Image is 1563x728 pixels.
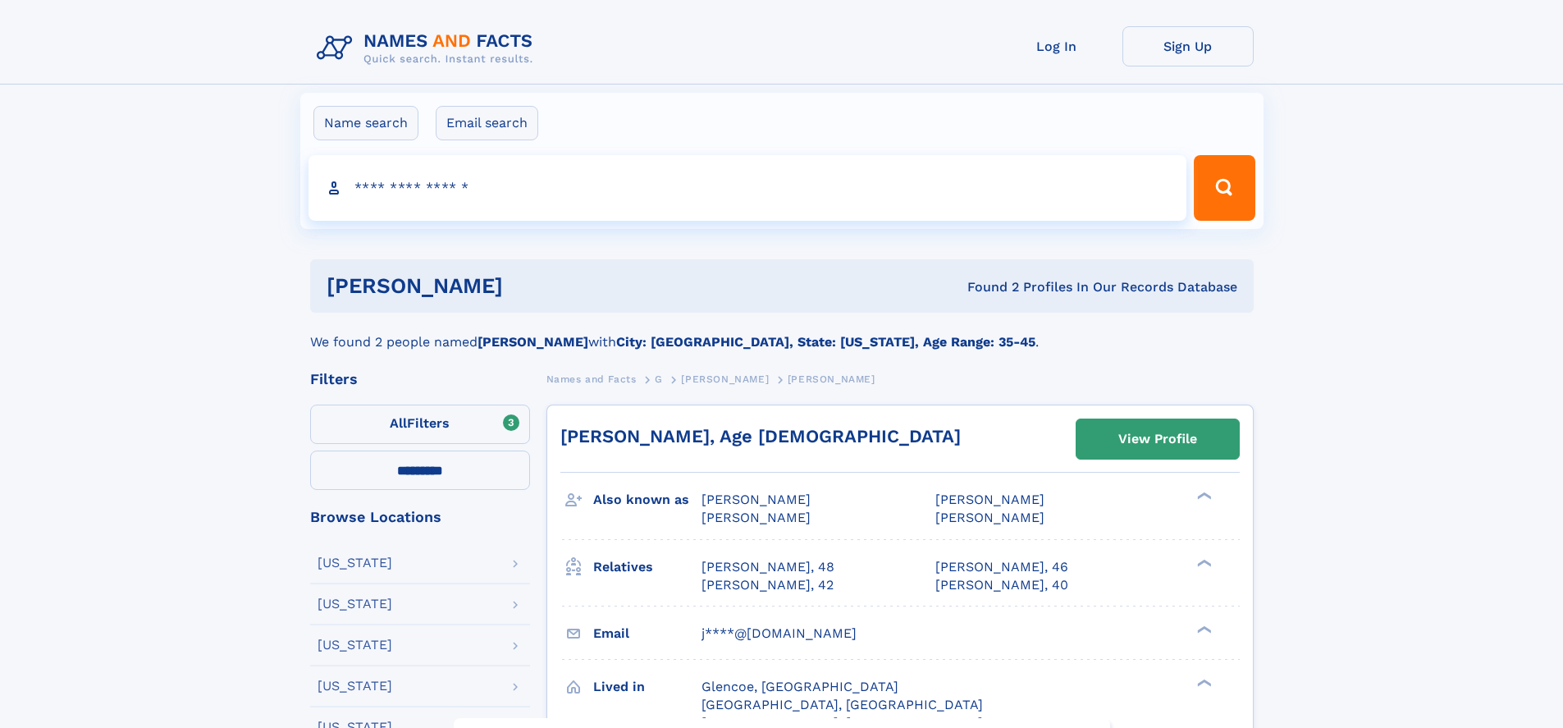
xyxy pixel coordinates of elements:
[318,598,392,611] div: [US_STATE]
[935,510,1044,525] span: [PERSON_NAME]
[702,492,811,507] span: [PERSON_NAME]
[593,620,702,648] h3: Email
[702,558,834,576] a: [PERSON_NAME], 48
[310,313,1254,352] div: We found 2 people named with .
[478,334,588,350] b: [PERSON_NAME]
[935,558,1068,576] a: [PERSON_NAME], 46
[1076,419,1239,459] a: View Profile
[1193,624,1213,634] div: ❯
[655,369,663,389] a: G
[702,510,811,525] span: [PERSON_NAME]
[593,486,702,514] h3: Also known as
[735,278,1237,296] div: Found 2 Profiles In Our Records Database
[788,373,875,385] span: [PERSON_NAME]
[935,576,1068,594] a: [PERSON_NAME], 40
[1193,557,1213,568] div: ❯
[310,510,530,524] div: Browse Locations
[436,106,538,140] label: Email search
[310,372,530,387] div: Filters
[313,106,418,140] label: Name search
[702,679,898,694] span: Glencoe, [GEOGRAPHIC_DATA]
[702,576,834,594] a: [PERSON_NAME], 42
[546,369,637,389] a: Names and Facts
[991,26,1122,66] a: Log In
[681,373,769,385] span: [PERSON_NAME]
[655,373,663,385] span: G
[616,334,1035,350] b: City: [GEOGRAPHIC_DATA], State: [US_STATE], Age Range: 35-45
[935,492,1044,507] span: [PERSON_NAME]
[1193,491,1213,501] div: ❯
[702,697,983,712] span: [GEOGRAPHIC_DATA], [GEOGRAPHIC_DATA]
[1118,420,1197,458] div: View Profile
[1194,155,1255,221] button: Search Button
[390,415,407,431] span: All
[593,673,702,701] h3: Lived in
[593,553,702,581] h3: Relatives
[1122,26,1254,66] a: Sign Up
[681,369,769,389] a: [PERSON_NAME]
[1193,677,1213,688] div: ❯
[318,639,392,652] div: [US_STATE]
[318,556,392,570] div: [US_STATE]
[318,680,392,693] div: [US_STATE]
[560,426,961,446] a: [PERSON_NAME], Age [DEMOGRAPHIC_DATA]
[308,155,1187,221] input: search input
[327,276,735,296] h1: [PERSON_NAME]
[310,26,546,71] img: Logo Names and Facts
[310,405,530,444] label: Filters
